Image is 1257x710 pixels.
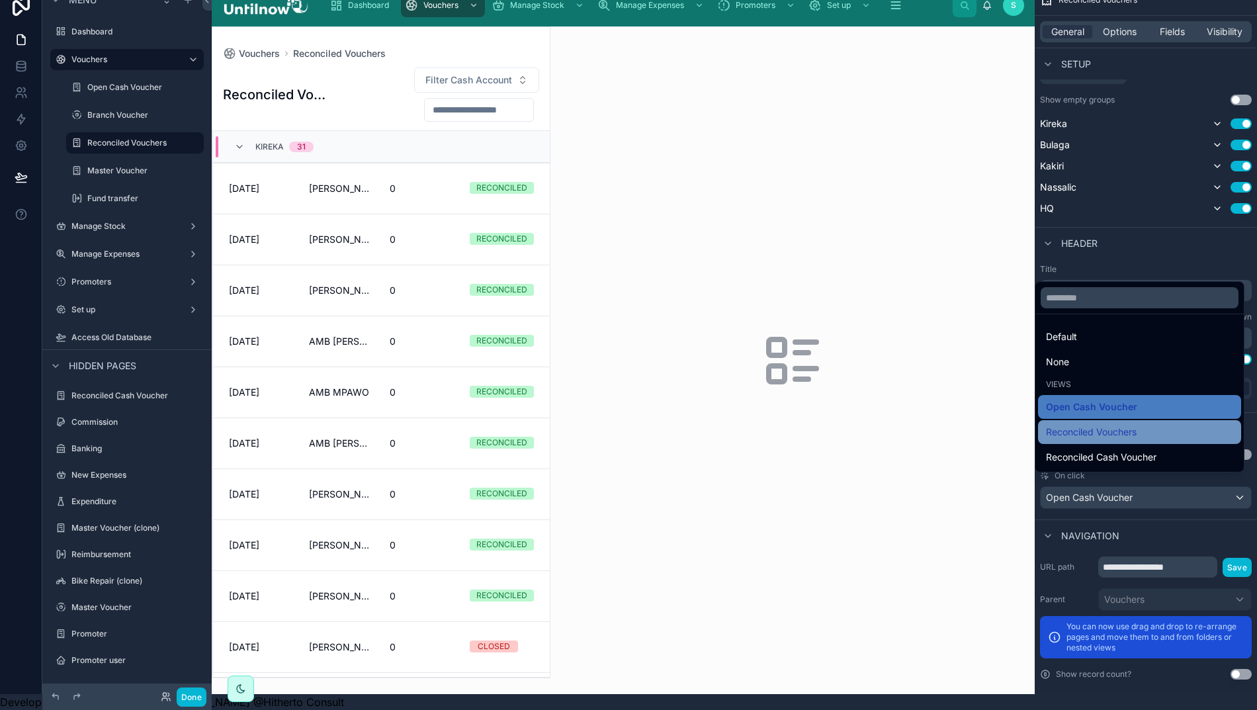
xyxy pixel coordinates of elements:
[297,142,306,152] div: 31
[255,142,284,152] span: Kireka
